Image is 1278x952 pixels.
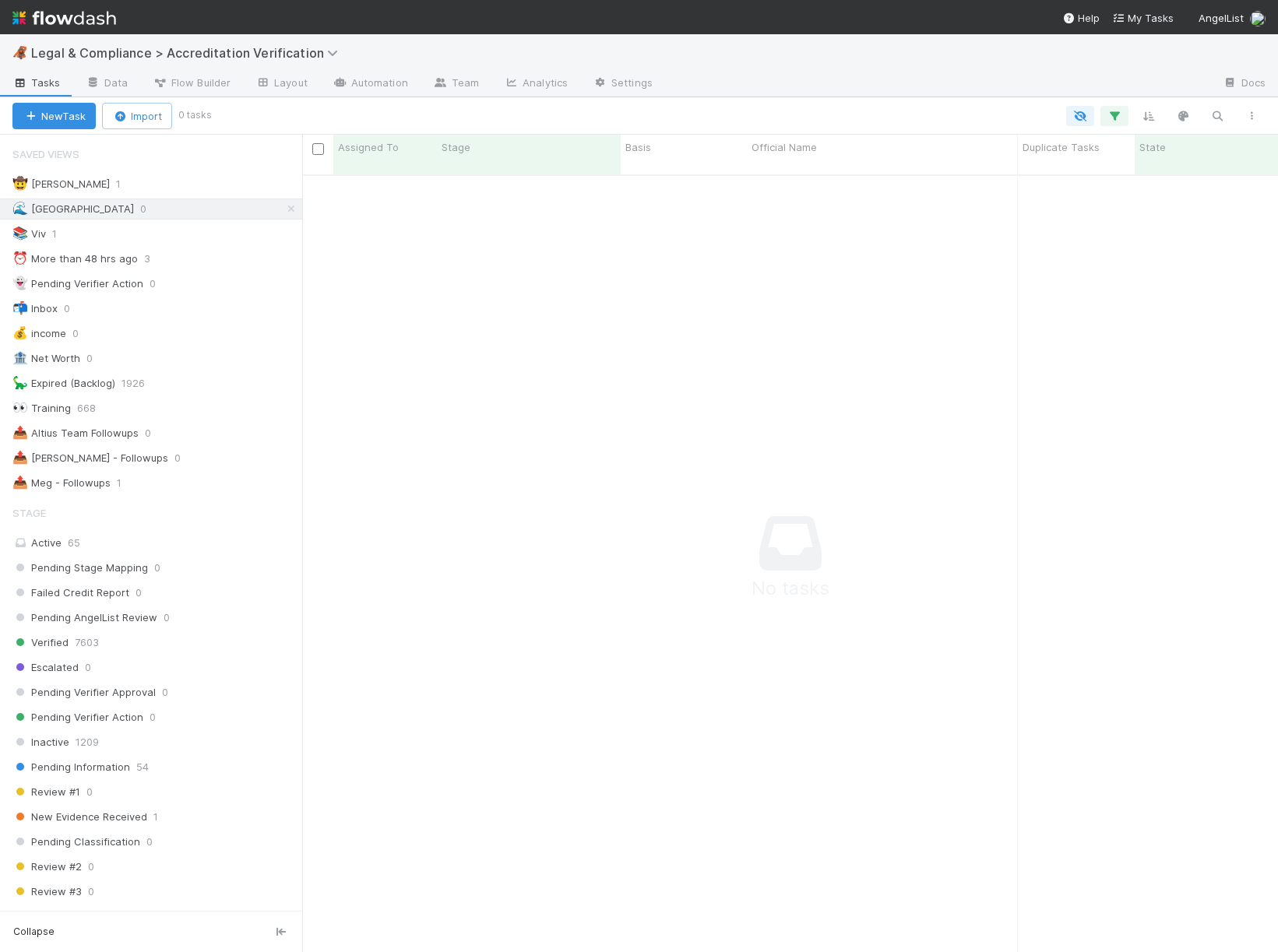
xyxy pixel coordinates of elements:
a: Data [73,72,140,97]
span: 0 [88,857,94,876]
span: Stage [442,139,470,155]
a: Settings [580,72,665,97]
span: Saved Views [12,139,79,170]
span: Pending Stage Mapping [12,558,148,578]
span: 54 [136,757,149,777]
a: My Tasks [1112,10,1174,26]
div: [GEOGRAPHIC_DATA] [12,199,134,219]
button: NewTask [12,103,96,129]
span: 0 [85,658,91,677]
span: 0 [150,274,171,293]
span: 0 [174,448,196,468]
span: 💰 [12,326,28,339]
input: Toggle All Rows Selected [312,143,324,155]
span: 0 [154,558,160,578]
span: Review #2 [12,857,82,876]
span: ⏰ [12,251,28,265]
div: Altius Team Followups [12,423,139,443]
span: 📤 [12,476,28,489]
span: Review #1 [12,782,80,802]
span: 0 [164,608,170,627]
a: Analytics [491,72,580,97]
span: 🏦 [12,351,28,364]
span: New Evidence Received [12,807,147,827]
span: Pending Verifier Action [12,708,143,727]
span: Failed Credit Report [12,583,129,602]
span: 0 [64,299,86,318]
span: 0 [72,324,94,343]
span: 3 [144,249,166,269]
span: Basis [625,139,651,155]
span: 📤 [12,426,28,439]
span: Verified [12,633,69,652]
span: 👻 [12,276,28,290]
div: [PERSON_NAME] - Followups [12,448,168,468]
span: Pending Classification [12,832,140,852]
span: Pending AngelList Review [12,608,157,627]
span: 🦧 [12,46,28,59]
a: Automation [320,72,421,97]
span: 1 [116,174,136,194]
button: Import [102,103,172,129]
span: Tasks [12,75,61,90]
span: 0 [162,683,168,702]
div: Viv [12,224,46,244]
span: 7603 [75,633,99,652]
span: 0 [86,349,108,368]
span: 📬 [12,301,28,314]
span: 0 [146,832,153,852]
span: Pending Verifier Approval [12,683,156,702]
span: State [1139,139,1166,155]
span: Collapse [13,925,55,939]
span: 65 [68,536,80,549]
div: [PERSON_NAME] [12,174,110,194]
img: avatar_ec94f6e9-05c5-4d36-a6c8-d0cea77c3c29.png [1250,11,1266,26]
span: 1 [52,224,72,244]
span: 1 [117,473,137,493]
span: 668 [77,399,111,418]
div: Help [1062,10,1100,26]
span: 🤠 [12,177,28,190]
div: Net Worth [12,349,80,368]
span: Escalated [12,658,79,677]
span: 1926 [121,374,160,393]
a: Flow Builder [140,72,243,97]
div: Active [12,533,298,553]
span: Inactive [12,732,69,752]
a: Docs [1210,72,1278,97]
img: logo-inverted-e16ddd16eac7371096b0.svg [12,5,116,31]
span: 1 [153,807,158,827]
span: 1 [98,907,103,926]
span: 🌊 [12,202,28,215]
span: 0 [86,782,93,802]
span: 0 [88,882,94,901]
div: More than 48 hrs ago [12,249,138,269]
div: Pending Verifier Action [12,274,143,293]
span: My Tasks [1112,12,1174,24]
span: 📤 [12,451,28,464]
span: Stage [12,497,46,529]
span: Assigned To [338,139,399,155]
div: Inbox [12,299,58,318]
span: Legal & Compliance > Accreditation Verification [31,45,346,61]
span: 0 [145,423,167,443]
div: Expired (Backlog) [12,374,115,393]
span: 0 [136,583,142,602]
small: 0 tasks [178,108,212,122]
div: Training [12,399,71,418]
span: 0 [150,708,156,727]
span: Review #3 [12,882,82,901]
span: 🦕 [12,376,28,389]
span: Official Name [752,139,817,155]
span: AngelList [1199,12,1244,24]
span: Flow Builder [153,75,231,90]
div: Meg - Followups [12,473,111,493]
div: income [12,324,66,343]
span: Pending Information [12,757,130,777]
span: 👀 [12,401,28,414]
a: Team [421,72,491,97]
span: Final Review [12,907,92,926]
span: 0 [140,199,162,219]
span: Duplicate Tasks [1023,139,1100,155]
a: Layout [243,72,320,97]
